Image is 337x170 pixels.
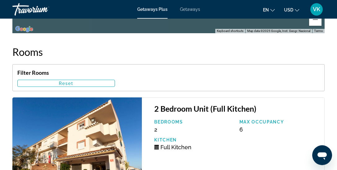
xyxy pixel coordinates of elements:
[154,137,233,142] p: Kitchen
[314,29,323,33] a: Terms (opens in new tab)
[263,7,269,12] span: en
[239,119,318,124] p: Max Occupancy
[14,25,34,33] a: Open this area in Google Maps (opens a new window)
[312,145,332,165] iframe: Button to launch messaging window
[12,1,74,17] a: Travorium
[160,144,191,150] span: Full Kitchen
[154,104,318,113] h3: 2 Bedroom Unit (Full Kitchen)
[154,119,233,124] p: Bedrooms
[12,46,325,58] h2: Rooms
[313,6,320,12] span: VK
[14,25,34,33] img: Google
[154,126,157,133] span: 2
[284,5,299,14] button: Change currency
[17,69,320,76] h4: Filter Rooms
[309,3,325,16] button: User Menu
[263,5,275,14] button: Change language
[137,7,168,12] a: Getaways Plus
[309,13,322,26] button: Zoom out
[239,126,243,133] span: 6
[17,80,115,87] button: Reset
[284,7,293,12] span: USD
[180,7,200,12] a: Getaways
[247,29,310,33] span: Map data ©2025 Google, Inst. Geogr. Nacional
[59,81,74,86] span: Reset
[217,29,243,33] button: Keyboard shortcuts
